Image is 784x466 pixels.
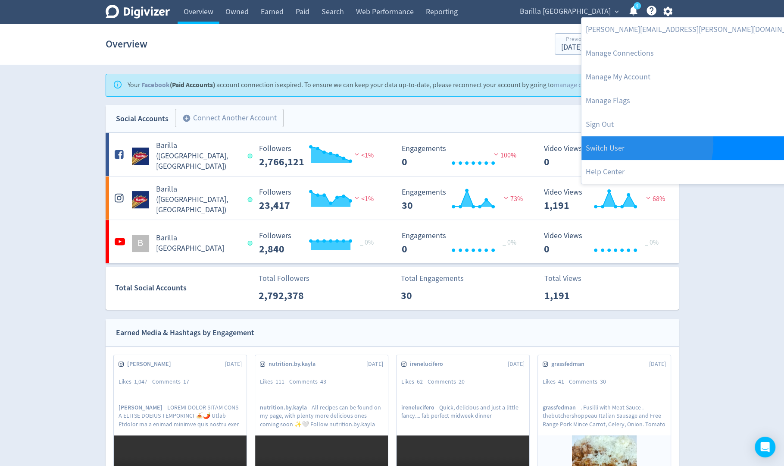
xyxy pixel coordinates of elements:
div: Open Intercom Messenger [755,437,775,457]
